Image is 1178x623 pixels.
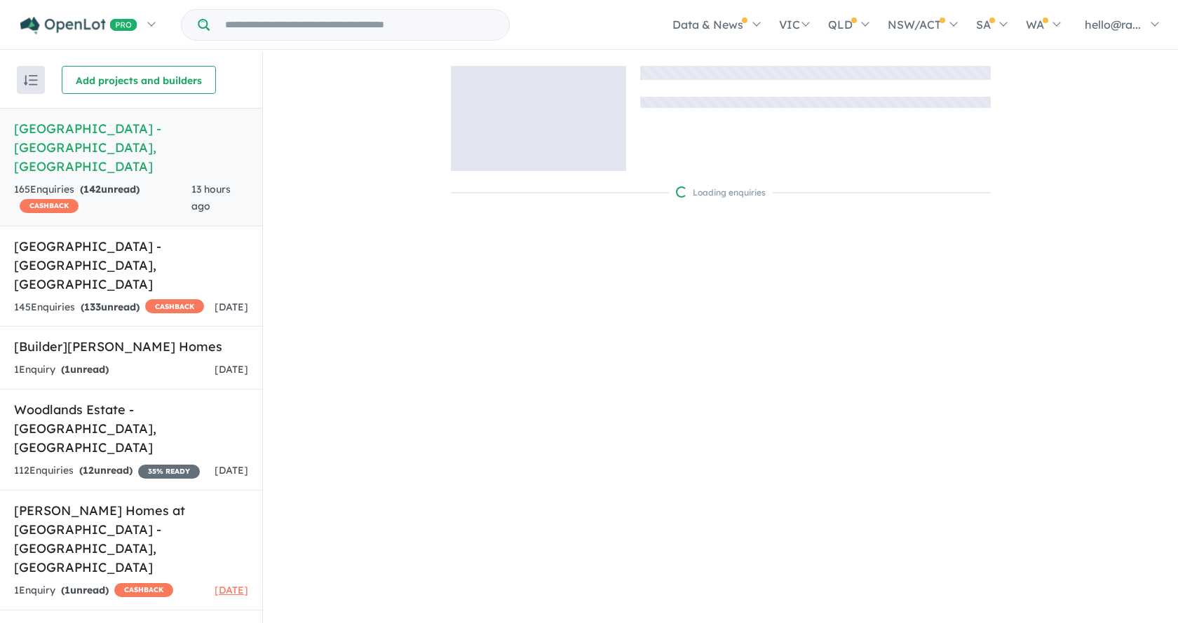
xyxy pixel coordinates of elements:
[14,501,248,577] h5: [PERSON_NAME] Homes at [GEOGRAPHIC_DATA] - [GEOGRAPHIC_DATA] , [GEOGRAPHIC_DATA]
[215,464,248,477] span: [DATE]
[14,237,248,294] h5: [GEOGRAPHIC_DATA] - [GEOGRAPHIC_DATA] , [GEOGRAPHIC_DATA]
[80,183,140,196] strong: ( unread)
[84,301,101,313] span: 133
[62,66,216,94] button: Add projects and builders
[215,301,248,313] span: [DATE]
[1085,18,1141,32] span: hello@ra...
[14,582,173,599] div: 1 Enquir y
[215,363,248,376] span: [DATE]
[20,199,79,213] span: CASHBACK
[676,186,766,200] div: Loading enquiries
[14,182,191,215] div: 165 Enquir ies
[14,337,248,356] h5: [Builder] [PERSON_NAME] Homes
[83,464,94,477] span: 12
[20,17,137,34] img: Openlot PRO Logo White
[61,363,109,376] strong: ( unread)
[114,583,173,597] span: CASHBACK
[145,299,204,313] span: CASHBACK
[14,299,204,316] div: 145 Enquir ies
[79,464,133,477] strong: ( unread)
[65,363,70,376] span: 1
[83,183,101,196] span: 142
[81,301,140,313] strong: ( unread)
[61,584,109,596] strong: ( unread)
[65,584,70,596] span: 1
[138,465,200,479] span: 35 % READY
[14,400,248,457] h5: Woodlands Estate - [GEOGRAPHIC_DATA] , [GEOGRAPHIC_DATA]
[215,584,248,596] span: [DATE]
[14,119,248,176] h5: [GEOGRAPHIC_DATA] - [GEOGRAPHIC_DATA] , [GEOGRAPHIC_DATA]
[191,183,231,212] span: 13 hours ago
[24,75,38,85] img: sort.svg
[14,463,200,479] div: 112 Enquir ies
[14,362,109,378] div: 1 Enquir y
[212,10,506,40] input: Try estate name, suburb, builder or developer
